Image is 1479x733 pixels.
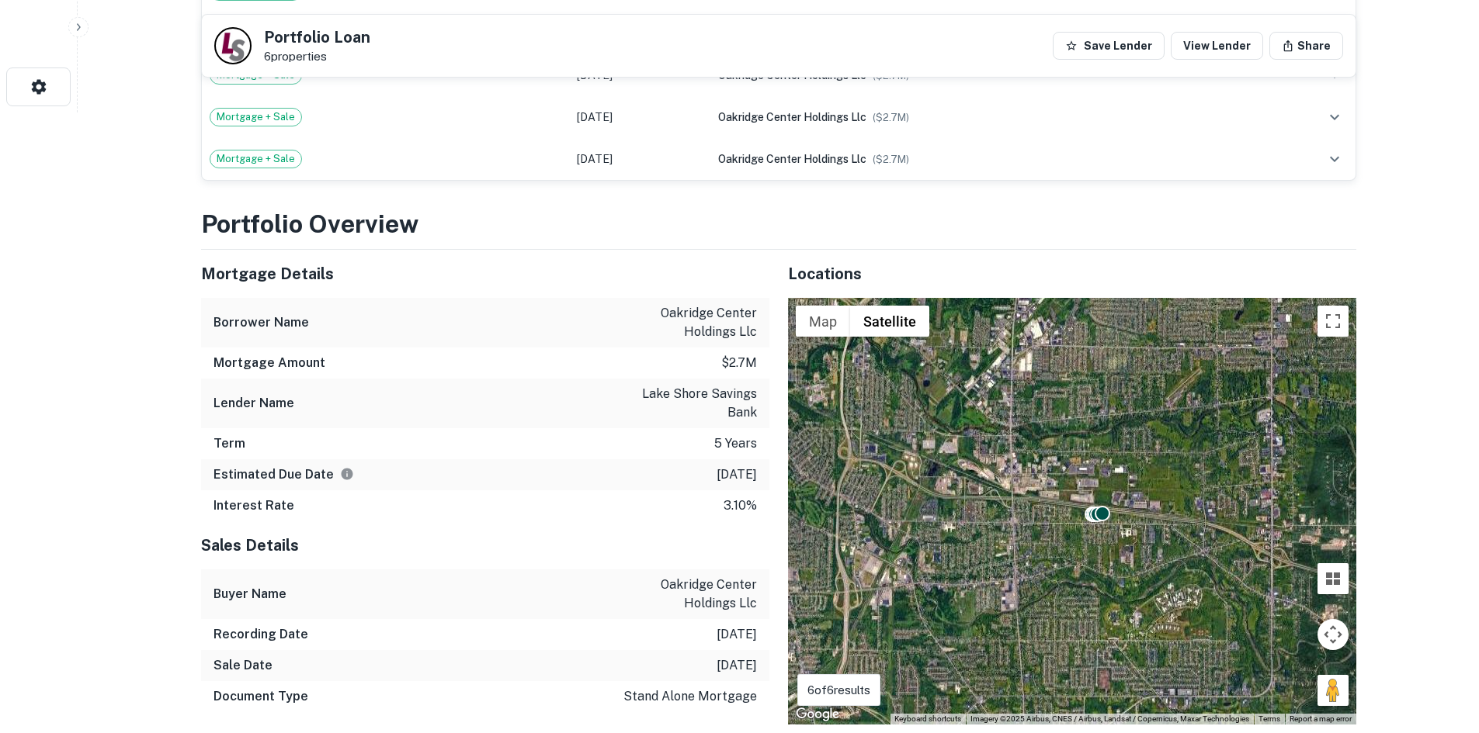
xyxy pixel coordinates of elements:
h6: Buyer Name [214,585,286,603]
h5: Sales Details [201,534,769,557]
h6: Borrower Name [214,313,309,332]
iframe: Chat Widget [1401,609,1479,683]
p: 3.10% [724,496,757,515]
p: oakridge center holdings llc [617,304,757,341]
button: Save Lender [1053,32,1165,60]
a: View Lender [1171,32,1263,60]
td: [DATE] [569,12,711,54]
button: Map camera controls [1318,619,1349,650]
h6: Term [214,434,245,453]
h5: Portfolio Loan [264,29,370,45]
p: [DATE] [717,656,757,675]
h6: Sale Date [214,656,273,675]
a: Open this area in Google Maps (opens a new window) [792,704,843,724]
h6: Mortgage Amount [214,354,325,372]
span: ($ 2.7M ) [873,154,909,165]
a: Terms (opens in new tab) [1259,714,1280,723]
span: oakridge center holdings llc [718,153,866,165]
span: Mortgage + Sale [210,109,301,125]
button: Show street map [796,306,850,337]
p: lake shore savings bank [617,385,757,422]
span: Mortgage + Sale [210,151,301,167]
p: 5 years [714,434,757,453]
button: expand row [1321,104,1348,130]
button: Toggle fullscreen view [1318,306,1349,337]
td: [DATE] [569,96,711,138]
span: ($ 2.7M ) [873,112,909,123]
button: Share [1269,32,1343,60]
p: $2.7m [721,354,757,372]
a: Report a map error [1290,714,1352,723]
h6: Document Type [214,687,308,706]
p: [DATE] [717,465,757,484]
h6: Estimated Due Date [214,465,354,484]
p: 6 of 6 results [807,681,870,700]
h6: Interest Rate [214,496,294,515]
h5: Mortgage Details [201,262,769,285]
h6: Lender Name [214,394,294,413]
svg: Estimate is based on a standard schedule for this type of loan. [340,467,354,481]
h3: Portfolio Overview [201,206,1356,243]
h6: Recording Date [214,625,308,644]
span: oakridge center holdings llc [718,111,866,123]
img: Google [792,704,843,724]
p: oakridge center holdings llc [617,576,757,613]
button: Keyboard shortcuts [894,714,961,724]
p: 6 properties [264,50,370,64]
p: [DATE] [717,625,757,644]
p: stand alone mortgage [623,687,757,706]
h5: Locations [788,262,1356,285]
button: Drag Pegman onto the map to open Street View [1318,675,1349,706]
span: Imagery ©2025 Airbus, CNES / Airbus, Landsat / Copernicus, Maxar Technologies [970,714,1249,723]
td: [DATE] [569,138,711,180]
button: Tilt map [1318,563,1349,594]
button: expand row [1321,146,1348,172]
button: Show satellite imagery [850,306,929,337]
